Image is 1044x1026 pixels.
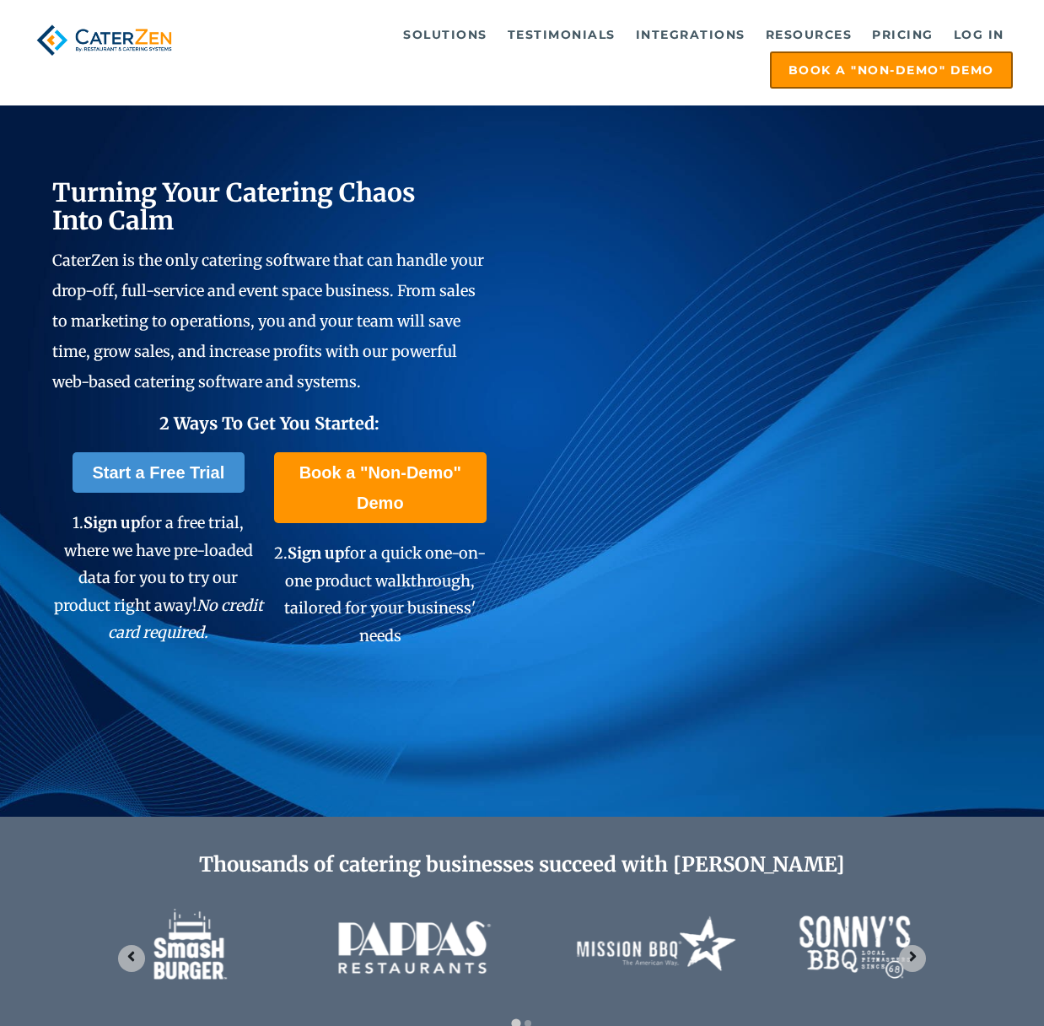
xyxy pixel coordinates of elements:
a: Book a "Non-Demo" Demo [770,51,1013,89]
span: 2 Ways To Get You Started: [159,413,379,434]
div: 1 of 2 [105,887,939,1005]
a: Testimonials [499,18,624,51]
button: Go to last slide [118,945,145,972]
iframe: Help widget launcher [894,960,1025,1007]
span: Sign up [83,513,140,532]
img: caterzen-client-logos-1 [117,887,927,1005]
span: Sign up [288,543,344,563]
span: CaterZen is the only catering software that can handle your drop-off, full-service and event spac... [52,251,484,391]
span: Turning Your Catering Chaos Into Calm [52,176,416,236]
em: No credit card required. [108,596,263,642]
img: caterzen [31,18,177,62]
a: Pricing [864,18,942,51]
div: Navigation Menu [198,18,1013,89]
a: Log in [945,18,1013,51]
a: Start a Free Trial [73,452,245,493]
a: Resources [757,18,861,51]
span: 2. for a quick one-on-one product walkthrough, tailored for your business' needs [274,543,486,645]
a: Book a "Non-Demo" Demo [274,452,487,523]
span: 1. for a free trial, where we have pre-loaded data for you to try our product right away! [54,513,263,642]
a: Solutions [395,18,496,51]
a: Integrations [627,18,754,51]
button: Next slide [899,945,926,972]
h2: Thousands of catering businesses succeed with [PERSON_NAME] [105,853,939,877]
